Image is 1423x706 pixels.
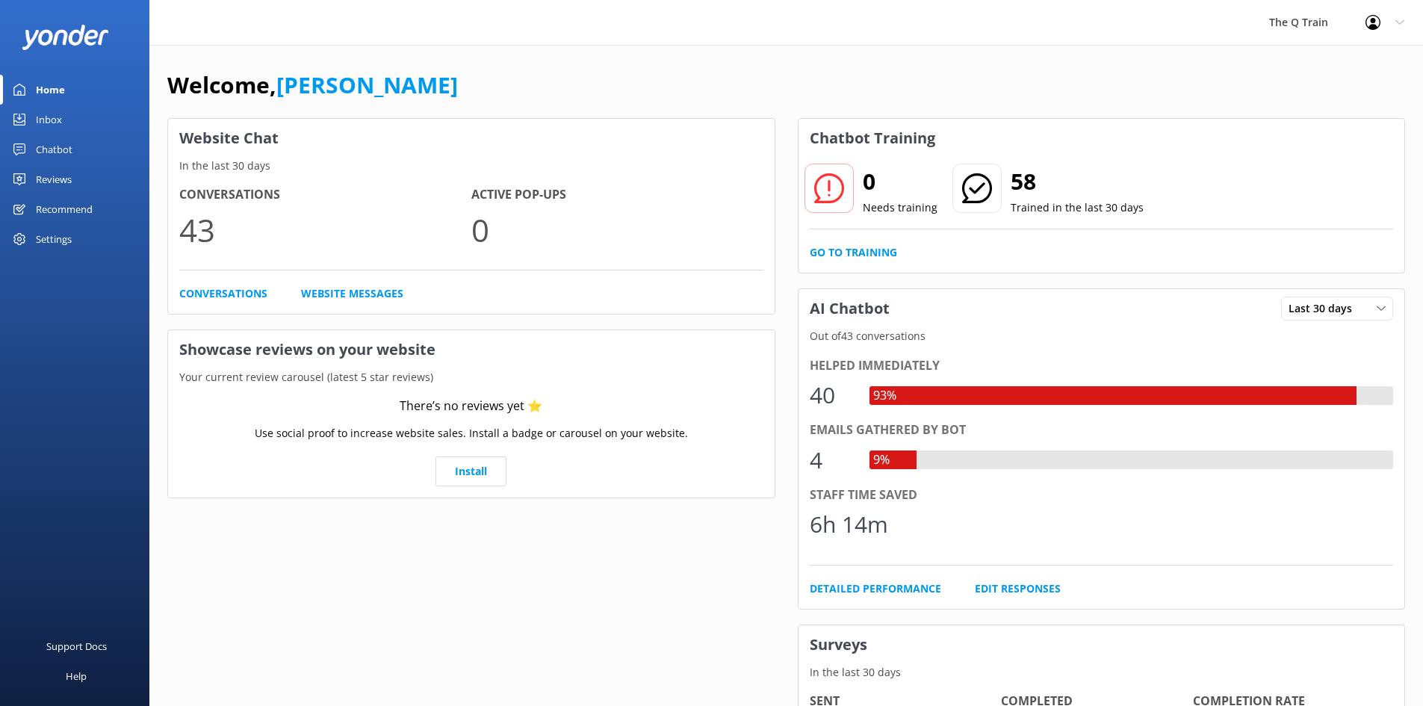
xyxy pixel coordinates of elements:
[36,164,72,194] div: Reviews
[863,164,937,199] h2: 0
[1011,164,1144,199] h2: 58
[799,328,1405,344] p: Out of 43 conversations
[22,25,108,49] img: yonder-white-logo.png
[179,205,471,255] p: 43
[799,119,946,158] h3: Chatbot Training
[471,185,763,205] h4: Active Pop-ups
[810,486,1394,505] div: Staff time saved
[810,356,1394,376] div: Helped immediately
[810,507,888,542] div: 6h 14m
[869,450,893,470] div: 9%
[810,421,1394,440] div: Emails gathered by bot
[810,442,855,478] div: 4
[255,425,688,442] p: Use social proof to increase website sales. Install a badge or carousel on your website.
[471,205,763,255] p: 0
[301,285,403,302] a: Website Messages
[168,330,775,369] h3: Showcase reviews on your website
[168,119,775,158] h3: Website Chat
[46,631,107,661] div: Support Docs
[179,185,471,205] h4: Conversations
[36,134,72,164] div: Chatbot
[167,67,458,103] h1: Welcome,
[36,194,93,224] div: Recommend
[863,199,937,216] p: Needs training
[36,75,65,105] div: Home
[1289,300,1361,317] span: Last 30 days
[799,664,1405,681] p: In the last 30 days
[179,285,267,302] a: Conversations
[810,377,855,413] div: 40
[36,105,62,134] div: Inbox
[168,369,775,385] p: Your current review carousel (latest 5 star reviews)
[799,289,901,328] h3: AI Chatbot
[810,244,897,261] a: Go to Training
[276,69,458,100] a: [PERSON_NAME]
[36,224,72,254] div: Settings
[400,397,542,416] div: There’s no reviews yet ⭐
[799,625,1405,664] h3: Surveys
[869,386,900,406] div: 93%
[810,580,941,597] a: Detailed Performance
[1011,199,1144,216] p: Trained in the last 30 days
[66,661,87,691] div: Help
[975,580,1061,597] a: Edit Responses
[435,456,506,486] a: Install
[168,158,775,174] p: In the last 30 days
